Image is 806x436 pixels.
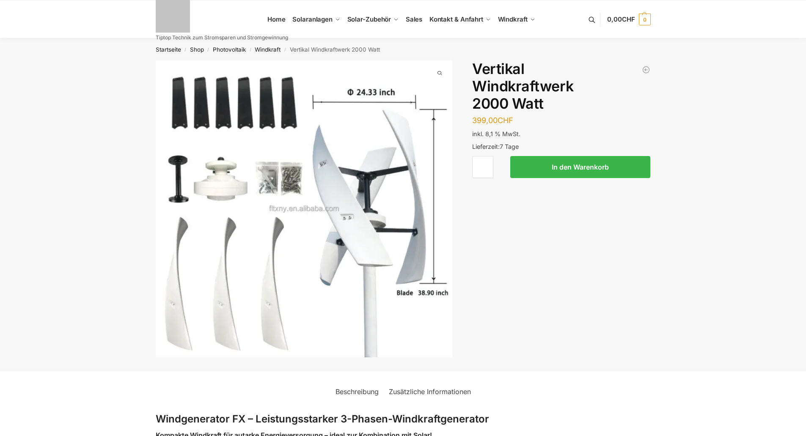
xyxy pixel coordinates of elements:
a: Vertikal WindradHd63d2b51b2484c83bf992b756e770dc5o [156,60,453,357]
a: Solar-Zubehör [344,0,402,38]
span: / [246,47,255,53]
a: Kontakt & Anfahrt [426,0,494,38]
a: 0,00CHF 0 [607,7,650,32]
span: 7 Tage [500,143,519,150]
span: CHF [622,15,635,23]
span: Solaranlagen [292,15,333,23]
a: Photovoltaik [213,46,246,53]
a: Zusätzliche Informationen [384,381,476,402]
span: Kontakt & Anfahrt [429,15,483,23]
a: Shop [190,46,204,53]
span: inkl. 8,1 % MwSt. [472,130,520,137]
a: Solaranlagen [289,0,344,38]
span: CHF [498,116,513,125]
a: Beschreibung [330,381,384,402]
h3: Windgenerator FX – Leistungsstarker 3-Phasen-Windkraftgenerator [156,412,651,427]
h1: Vertikal Windkraftwerk 2000 Watt [472,60,650,112]
bdi: 399,00 [472,116,513,125]
input: Produktmenge [472,156,493,178]
a: Startseite [156,46,181,53]
span: 0 [639,14,651,25]
span: Sales [406,15,423,23]
a: Windkraft [255,46,281,53]
span: 0,00 [607,15,635,23]
span: Windkraft [498,15,528,23]
button: In den Warenkorb [510,156,650,178]
a: Sales [402,0,426,38]
span: Lieferzeit: [472,143,519,150]
a: Windkraftanlage für Garten Terrasse [642,66,650,74]
p: Tiptop Technik zum Stromsparen und Stromgewinnung [156,35,288,40]
nav: Breadcrumb [140,38,666,60]
span: / [204,47,213,53]
span: / [281,47,289,53]
span: / [181,47,190,53]
span: Solar-Zubehör [347,15,391,23]
img: Vertikal Windrad [156,60,453,357]
a: Windkraft [494,0,539,38]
